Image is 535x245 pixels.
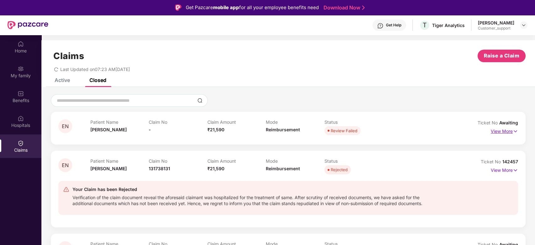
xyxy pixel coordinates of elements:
a: Download Now [324,4,363,11]
p: Mode [266,158,324,164]
span: Awaiting [499,120,518,125]
div: Closed [89,77,106,83]
span: 131738131 [149,166,170,171]
span: EN [62,124,69,129]
p: Claim Amount [207,119,266,125]
img: svg+xml;base64,PHN2ZyBpZD0iSGVscC0zMngzMiIgeG1sbnM9Imh0dHA6Ly93d3cudzMub3JnLzIwMDAvc3ZnIiB3aWR0aD... [377,23,383,29]
p: Patient Name [90,158,149,164]
span: T [423,21,427,29]
div: Active [55,77,70,83]
img: Stroke [362,4,365,11]
p: Claim No [149,158,207,164]
span: ₹21,590 [207,166,224,171]
p: Status [324,119,383,125]
span: ₹21,590 [207,127,224,132]
img: Logo [175,4,181,11]
span: Raise a Claim [484,52,520,60]
span: - [149,127,151,132]
img: svg+xml;base64,PHN2ZyBpZD0iSG9tZSIgeG1sbnM9Imh0dHA6Ly93d3cudzMub3JnLzIwMDAvc3ZnIiB3aWR0aD0iMjAiIG... [18,41,24,47]
img: svg+xml;base64,PHN2ZyBpZD0iQmVuZWZpdHMiIHhtbG5zPSJodHRwOi8vd3d3LnczLm9yZy8yMDAwL3N2ZyIgd2lkdGg9Ij... [18,90,24,97]
div: Get Help [386,23,401,28]
span: EN [62,163,69,168]
p: View More [491,126,518,135]
div: Customer_support [478,26,514,31]
img: svg+xml;base64,PHN2ZyB4bWxucz0iaHR0cDovL3d3dy53My5vcmcvMjAwMC9zdmciIHdpZHRoPSIxNyIgaGVpZ2h0PSIxNy... [513,167,518,174]
div: Get Pazcare for all your employee benefits need [186,4,319,11]
span: Ticket No [478,120,499,125]
strong: mobile app [213,4,239,10]
img: svg+xml;base64,PHN2ZyBpZD0iSG9zcGl0YWxzIiB4bWxucz0iaHR0cDovL3d3dy53My5vcmcvMjAwMC9zdmciIHdpZHRoPS... [18,115,24,122]
img: svg+xml;base64,PHN2ZyB4bWxucz0iaHR0cDovL3d3dy53My5vcmcvMjAwMC9zdmciIHdpZHRoPSIyNCIgaGVpZ2h0PSIyNC... [63,186,69,193]
span: Reimbursement [266,127,300,132]
p: Claim Amount [207,158,266,164]
span: 142457 [502,159,518,164]
p: Claim No [149,119,207,125]
img: svg+xml;base64,PHN2ZyB4bWxucz0iaHR0cDovL3d3dy53My5vcmcvMjAwMC9zdmciIHdpZHRoPSIxNyIgaGVpZ2h0PSIxNy... [513,128,518,135]
span: [PERSON_NAME] [90,166,127,171]
p: View More [491,165,518,174]
button: Raise a Claim [478,50,526,62]
p: Patient Name [90,119,149,125]
div: Tiger Analytics [432,22,465,28]
img: svg+xml;base64,PHN2ZyB3aWR0aD0iMjAiIGhlaWdodD0iMjAiIHZpZXdCb3g9IjAgMCAyMCAyMCIgZmlsbD0ibm9uZSIgeG... [18,66,24,72]
span: Last Updated on 07:23 AM[DATE] [60,67,130,72]
h1: Claims [53,51,84,61]
div: Review Failed [331,128,357,134]
div: Verification of the claim document reveal the aforesaid claimant was hospitalized for the treatme... [72,193,438,206]
img: svg+xml;base64,PHN2ZyBpZD0iU2VhcmNoLTMyeDMyIiB4bWxucz0iaHR0cDovL3d3dy53My5vcmcvMjAwMC9zdmciIHdpZH... [197,98,202,103]
div: Rejected [331,166,348,173]
div: [PERSON_NAME] [478,20,514,26]
div: Your Claim has been Rejected [72,186,438,193]
img: svg+xml;base64,PHN2ZyBpZD0iRHJvcGRvd24tMzJ4MzIiIHhtbG5zPSJodHRwOi8vd3d3LnczLm9yZy8yMDAwL3N2ZyIgd2... [521,23,526,28]
p: Mode [266,119,324,125]
span: Reimbursement [266,166,300,171]
p: Status [324,158,383,164]
img: New Pazcare Logo [8,21,48,29]
img: svg+xml;base64,PHN2ZyBpZD0iQ2xhaW0iIHhtbG5zPSJodHRwOi8vd3d3LnczLm9yZy8yMDAwL3N2ZyIgd2lkdGg9IjIwIi... [18,140,24,146]
span: [PERSON_NAME] [90,127,127,132]
span: redo [54,67,58,72]
span: Ticket No [481,159,502,164]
